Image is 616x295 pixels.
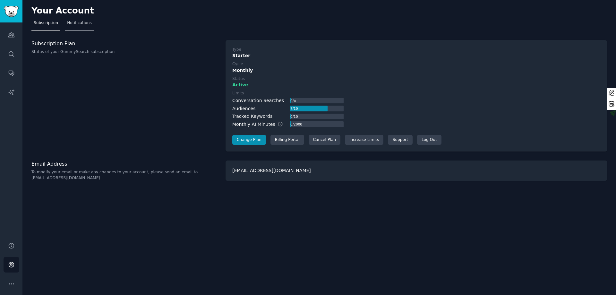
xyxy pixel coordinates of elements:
p: To modify your email or make any changes to your account, please send an email to [EMAIL_ADDRESS]... [31,169,219,181]
span: Subscription [34,20,58,26]
span: Notifications [67,20,92,26]
div: Status [232,76,245,82]
h2: Your Account [31,6,94,16]
div: Monthly AI Minutes [232,121,290,128]
div: 0 / 10 [290,114,298,119]
div: Type [232,47,241,53]
div: Monthly [232,67,600,74]
a: Subscription [31,18,60,31]
img: GummySearch logo [4,6,19,17]
a: Notifications [65,18,94,31]
a: Increase Limits [345,135,384,145]
div: 0 / 2000 [290,121,303,127]
div: Conversation Searches [232,97,284,104]
h3: Email Address [31,161,219,167]
span: Active [232,82,248,88]
div: Limits [232,91,244,96]
div: Cancel Plan [309,135,340,145]
div: Audiences [232,105,255,112]
div: 0 / ∞ [290,98,297,104]
p: Status of your GummySearch subscription [31,49,219,55]
div: 7 / 10 [290,106,298,111]
div: Billing Portal [270,135,304,145]
h3: Subscription Plan [31,40,219,47]
div: Starter [232,52,600,59]
a: Support [388,135,412,145]
div: Tracked Keywords [232,113,272,120]
div: Log Out [417,135,441,145]
div: Cycle [232,61,243,67]
a: Change Plan [232,135,266,145]
div: [EMAIL_ADDRESS][DOMAIN_NAME] [226,161,607,181]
